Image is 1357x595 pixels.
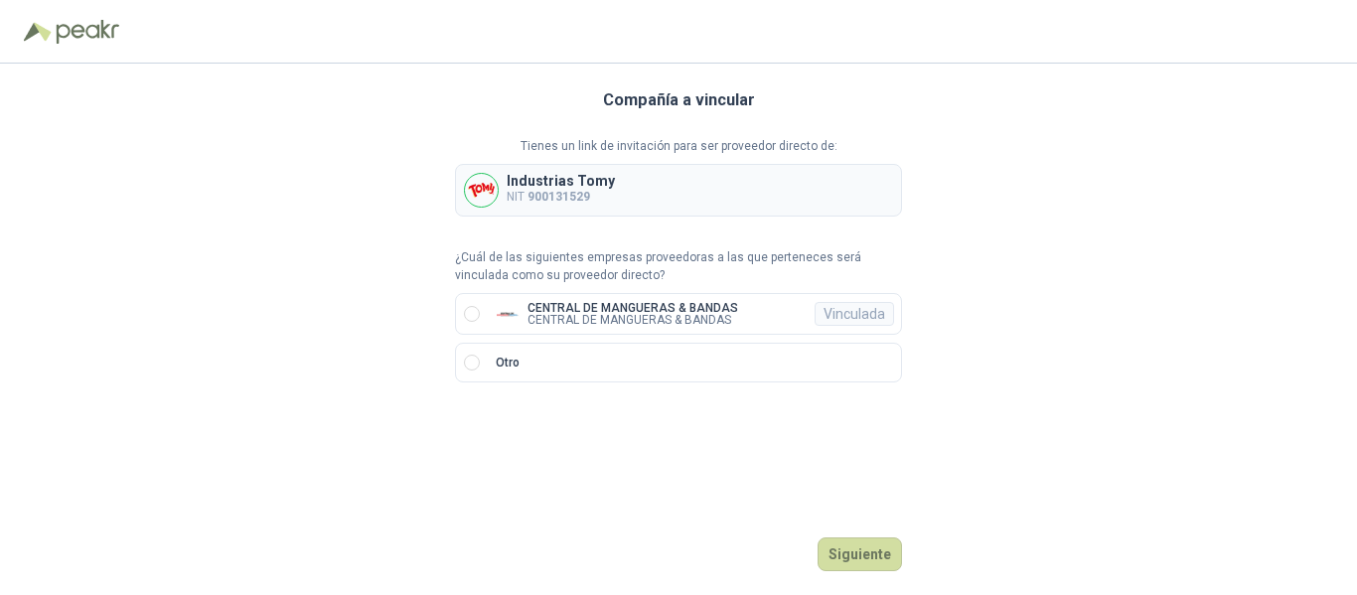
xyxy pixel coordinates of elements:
[507,188,615,207] p: NIT
[603,87,755,113] h3: Compañía a vincular
[528,314,738,326] p: CENTRAL DE MANGUERAS & BANDAS
[507,174,615,188] p: Industrias Tomy
[24,22,52,42] img: Logo
[528,302,738,314] p: CENTRAL DE MANGUERAS & BANDAS
[465,174,498,207] img: Company Logo
[56,20,119,44] img: Peakr
[496,354,520,372] p: Otro
[455,137,902,156] p: Tienes un link de invitación para ser proveedor directo de:
[818,537,902,571] button: Siguiente
[528,190,590,204] b: 900131529
[496,302,520,326] img: Company Logo
[455,248,902,286] p: ¿Cuál de las siguientes empresas proveedoras a las que perteneces será vinculada como su proveedo...
[815,302,894,326] div: Vinculada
